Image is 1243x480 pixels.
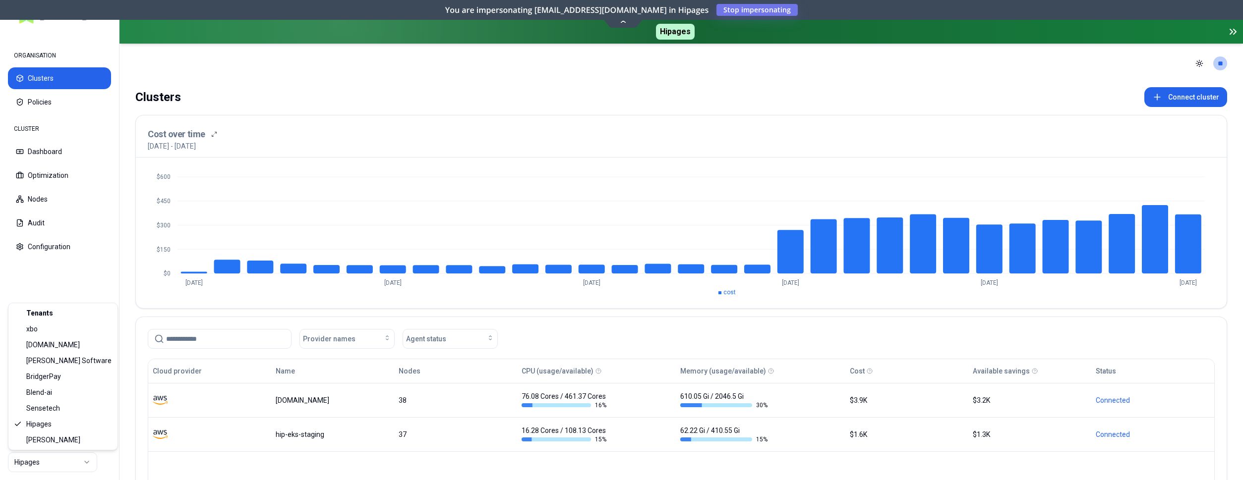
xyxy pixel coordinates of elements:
[26,324,38,334] span: xbo
[26,372,61,381] span: BridgerPay
[26,356,112,366] span: [PERSON_NAME] Software
[26,387,52,397] span: Blend-ai
[10,305,116,321] div: Tenants
[26,340,80,350] span: [DOMAIN_NAME]
[26,403,60,413] span: Sensetech
[26,435,80,445] span: [PERSON_NAME]
[26,419,52,429] span: Hipages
